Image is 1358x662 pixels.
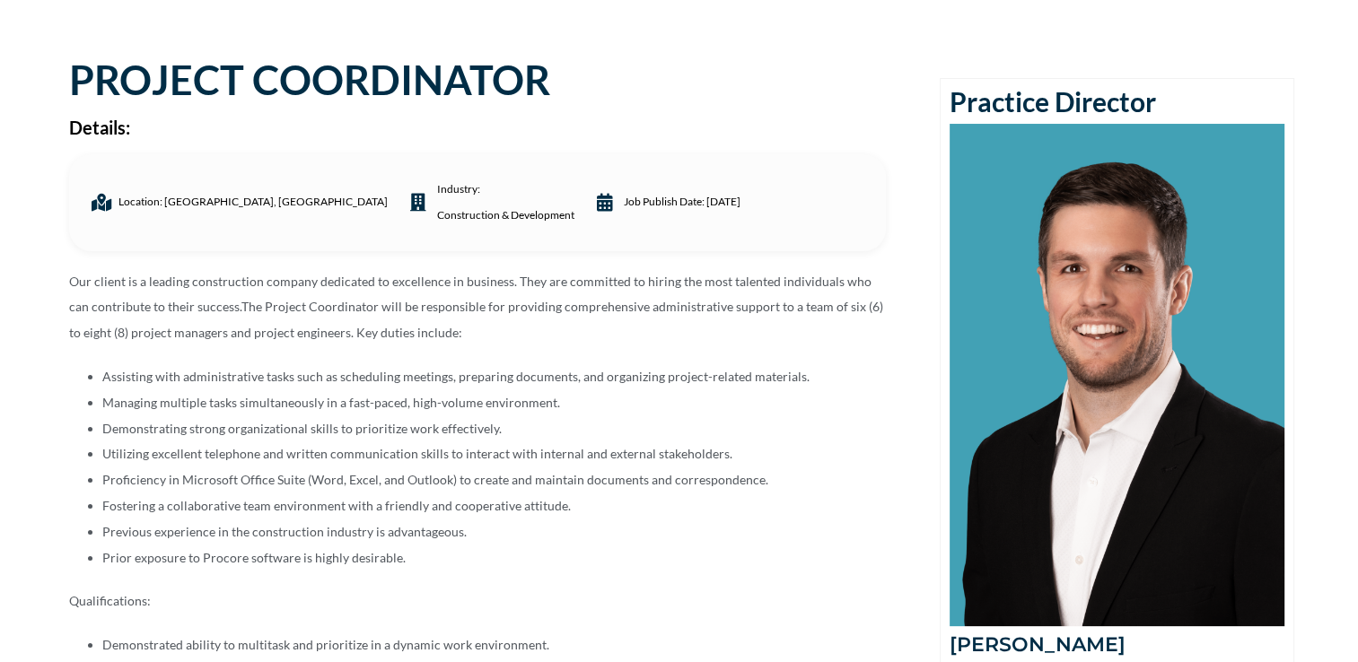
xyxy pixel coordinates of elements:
[69,274,872,315] span: Our client is a leading construction company dedicated to excellence in business. They are commit...
[102,524,467,539] span: Previous experience in the construction industry is advantageous.
[102,369,810,384] span: Assisting with administrative tasks such as scheduling meetings, preparing documents, and organiz...
[69,60,886,100] h1: PROJECT COORDINATOR
[102,472,768,487] span: Proficiency in Microsoft Office Suite (Word, Excel, and Outlook) to create and maintain documents...
[102,395,560,410] span: Managing multiple tasks simultaneously in a fast-paced, high-volume environment.
[114,189,388,215] span: Location: [GEOGRAPHIC_DATA], [GEOGRAPHIC_DATA]
[619,189,740,215] span: Job Publish date: [DATE]
[437,203,574,229] a: Construction & Development
[433,177,574,229] span: industry:
[102,446,732,461] span: Utilizing excellent telephone and written communication skills to interact with internal and exte...
[102,421,502,436] span: Demonstrating strong organizational skills to prioritize work effectively.
[69,593,151,608] span: Qualifications:
[69,118,886,136] h2: Details:
[950,88,1284,115] h2: Practice Director
[102,637,549,652] span: Demonstrated ability to multitask and prioritize in a dynamic work environment.
[69,299,883,340] span: The Project Coordinator will be responsible for providing comprehensive administrative support to...
[102,550,406,565] span: Prior exposure to Procore software is highly desirable.
[102,498,571,513] span: Fostering a collaborative team environment with a friendly and cooperative attitude.
[950,635,1284,655] h2: [PERSON_NAME]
